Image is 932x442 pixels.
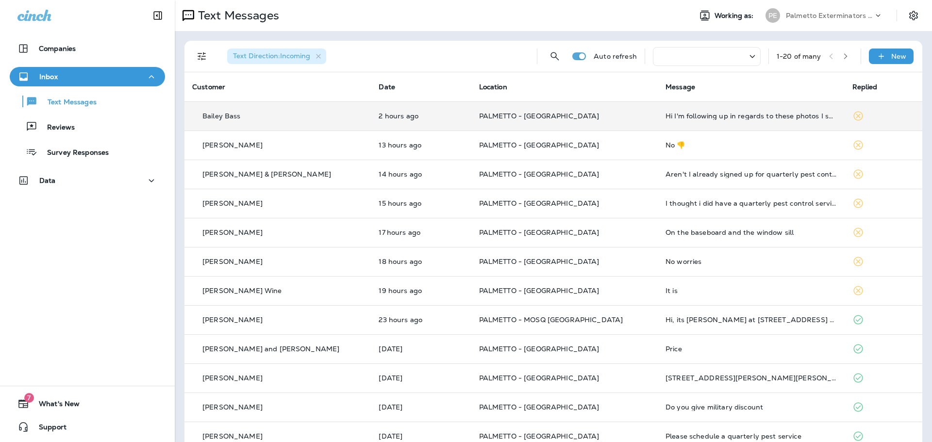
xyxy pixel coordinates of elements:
span: Customer [192,82,225,91]
span: Date [379,82,395,91]
p: [PERSON_NAME] [202,141,263,149]
button: Data [10,171,165,190]
p: Bailey Bass [202,112,241,120]
button: Companies [10,39,165,58]
span: PALMETTO - [GEOGRAPHIC_DATA] [479,141,599,149]
div: Price [666,345,836,353]
span: PALMETTO - MOSQ [GEOGRAPHIC_DATA] [479,315,623,324]
p: Sep 22, 2025 02:41 PM [379,258,463,265]
div: Do you give military discount [666,403,836,411]
p: Data [39,177,56,184]
div: Hi, its Carol Gossage at 1445 Oaklanding Rd. This is directly under my front door on porch. It's ... [666,316,836,324]
div: Text Direction:Incoming [227,49,326,64]
span: PALMETTO - [GEOGRAPHIC_DATA] [479,199,599,208]
p: New [891,52,906,60]
button: Reviews [10,116,165,137]
span: What's New [29,400,80,411]
p: Inbox [39,73,58,81]
div: It is [666,287,836,295]
span: 7 [24,393,34,403]
p: Text Messages [38,98,97,107]
span: PALMETTO - [GEOGRAPHIC_DATA] [479,286,599,295]
button: Collapse Sidebar [144,6,171,25]
div: No 👎 [666,141,836,149]
p: Sep 22, 2025 07:05 PM [379,170,463,178]
span: PALMETTO - [GEOGRAPHIC_DATA] [479,228,599,237]
p: [PERSON_NAME] [202,374,263,382]
div: On the baseboard and the window sill [666,229,836,236]
span: PALMETTO - [GEOGRAPHIC_DATA] [479,344,599,353]
p: [PERSON_NAME] [202,229,263,236]
p: Sep 22, 2025 02:02 PM [379,287,463,295]
p: Text Messages [194,8,279,23]
span: PALMETTO - [GEOGRAPHIC_DATA] [479,432,599,441]
p: [PERSON_NAME] [202,403,263,411]
div: Hi I'm following up in regards to these photos I sent last week. I was told I'd be notified as to... [666,112,836,120]
p: Companies [39,45,76,52]
p: [PERSON_NAME] Wine [202,287,282,295]
p: [PERSON_NAME] [202,432,263,440]
p: Sep 22, 2025 03:58 PM [379,229,463,236]
button: Support [10,417,165,437]
p: [PERSON_NAME] & [PERSON_NAME] [202,170,331,178]
div: Please schedule a quarterly pest service [666,432,836,440]
p: Sep 22, 2025 05:53 PM [379,199,463,207]
p: Reviews [37,123,75,132]
span: Working as: [715,12,756,20]
span: Location [479,82,507,91]
button: Search Messages [545,47,565,66]
p: Sep 22, 2025 07:50 PM [379,141,463,149]
button: Survey Responses [10,142,165,162]
p: [PERSON_NAME] [202,316,263,324]
span: PALMETTO - [GEOGRAPHIC_DATA] [479,403,599,411]
p: [PERSON_NAME] [202,199,263,207]
span: PALMETTO - [GEOGRAPHIC_DATA] [479,112,599,120]
span: Text Direction : Incoming [233,51,310,60]
span: Support [29,423,67,435]
button: 7What's New [10,394,165,413]
div: PE [766,8,780,23]
div: 1 - 20 of many [777,52,821,60]
button: Settings [905,7,922,24]
p: Sep 22, 2025 06:40 AM [379,345,463,353]
span: PALMETTO - [GEOGRAPHIC_DATA] [479,257,599,266]
p: Sep 19, 2025 04:16 PM [379,432,463,440]
p: Sep 22, 2025 09:38 AM [379,316,463,324]
div: 8764 Laurel Grove Lane, North Charleston [666,374,836,382]
span: PALMETTO - [GEOGRAPHIC_DATA] [479,170,599,179]
p: Sep 19, 2025 08:49 PM [379,374,463,382]
span: PALMETTO - [GEOGRAPHIC_DATA] [479,374,599,382]
button: Filters [192,47,212,66]
div: Aren't I already signed up for quarterly pest control? [666,170,836,178]
p: Auto refresh [594,52,637,60]
button: Inbox [10,67,165,86]
p: [PERSON_NAME] [202,258,263,265]
p: Sep 23, 2025 07:09 AM [379,112,463,120]
div: No worries [666,258,836,265]
p: Palmetto Exterminators LLC [786,12,873,19]
span: Message [666,82,695,91]
button: Text Messages [10,91,165,112]
p: [PERSON_NAME] and [PERSON_NAME] [202,345,339,353]
div: I thought i did have a quarterly pest control services. Let me know if i need to reestablish my s... [666,199,836,207]
p: Sep 19, 2025 05:51 PM [379,403,463,411]
span: Replied [852,82,878,91]
p: Survey Responses [37,148,109,158]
